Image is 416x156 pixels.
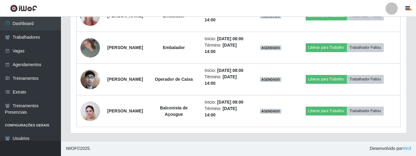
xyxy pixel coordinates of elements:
time: [DATE] 08:00 [217,36,244,41]
button: Trabalhador Faltou [347,107,384,115]
button: Liberar para Trabalho [306,75,347,83]
span: IWOF [66,146,77,151]
button: Trabalhador Faltou [347,43,384,52]
img: 1752719654898.jpeg [80,38,100,58]
li: Término: [204,74,249,87]
strong: [PERSON_NAME] [107,77,143,82]
time: [DATE] 08:00 [217,100,244,105]
img: CoreUI Logo [10,5,37,12]
li: Início: [204,67,249,74]
span: AGENDADO [260,77,281,82]
button: Liberar para Trabalho [306,43,347,52]
li: Término: [204,105,249,118]
span: Desenvolvido por [370,145,411,152]
span: © 2025 . [66,145,91,152]
strong: Operador de Caixa [155,77,193,82]
strong: [PERSON_NAME] [107,45,143,50]
strong: Balconista de Açougue [160,105,188,117]
img: 1718905358591.jpeg [80,66,100,92]
li: Término: [204,42,249,55]
a: iWof [403,146,411,151]
strong: Embalador [163,45,185,50]
button: Trabalhador Faltou [347,75,384,83]
strong: [PERSON_NAME] [107,108,143,113]
li: Término: [204,10,249,23]
li: Início: [204,99,249,105]
time: [DATE] 08:00 [217,68,244,73]
button: Liberar para Trabalho [306,107,347,115]
li: Início: [204,36,249,42]
span: AGENDADO [260,45,281,50]
span: AGENDADO [260,109,281,114]
img: 1733236843122.jpeg [80,98,100,124]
